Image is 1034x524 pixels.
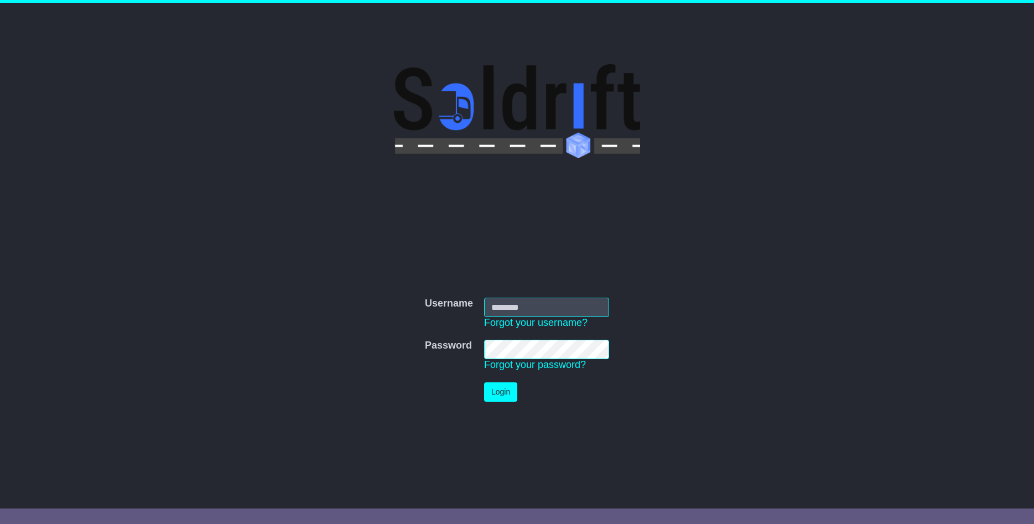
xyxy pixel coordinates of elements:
img: Soldrift Pty Ltd [394,64,640,158]
label: Username [425,298,473,310]
label: Password [425,340,472,352]
a: Forgot your username? [484,317,588,328]
a: Forgot your password? [484,359,586,370]
button: Login [484,382,517,402]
